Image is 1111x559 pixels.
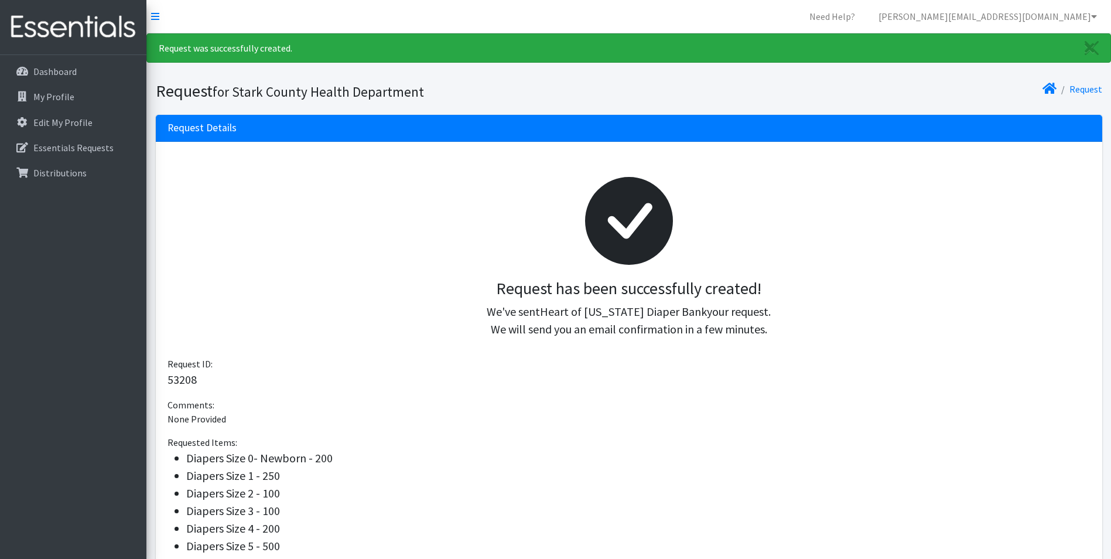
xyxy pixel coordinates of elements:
[167,358,213,370] span: Request ID:
[1069,83,1102,95] a: Request
[146,33,1111,63] div: Request was successfully created.
[186,485,1091,502] li: Diapers Size 2 - 100
[5,161,142,185] a: Distributions
[213,83,424,100] small: for Stark County Health Department
[5,8,142,47] img: HumanEssentials
[167,371,1091,388] p: 53208
[5,85,142,108] a: My Profile
[186,467,1091,485] li: Diapers Size 1 - 250
[33,167,87,179] p: Distributions
[177,303,1081,338] p: We've sent your request. We will send you an email confirmation in a few minutes.
[33,91,74,103] p: My Profile
[5,136,142,159] a: Essentials Requests
[186,520,1091,537] li: Diapers Size 4 - 200
[869,5,1106,28] a: [PERSON_NAME][EMAIL_ADDRESS][DOMAIN_NAME]
[540,304,707,319] span: Heart of [US_STATE] Diaper Bank
[156,81,625,101] h1: Request
[167,437,237,448] span: Requested Items:
[800,5,864,28] a: Need Help?
[186,449,1091,467] li: Diapers Size 0- Newborn - 200
[33,117,93,128] p: Edit My Profile
[167,399,214,411] span: Comments:
[5,60,142,83] a: Dashboard
[33,66,77,77] p: Dashboard
[167,413,226,425] span: None Provided
[5,111,142,134] a: Edit My Profile
[33,142,114,154] p: Essentials Requests
[1073,34,1110,62] a: Close
[177,279,1081,299] h3: Request has been successfully created!
[186,537,1091,555] li: Diapers Size 5 - 500
[167,122,237,134] h3: Request Details
[186,502,1091,520] li: Diapers Size 3 - 100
